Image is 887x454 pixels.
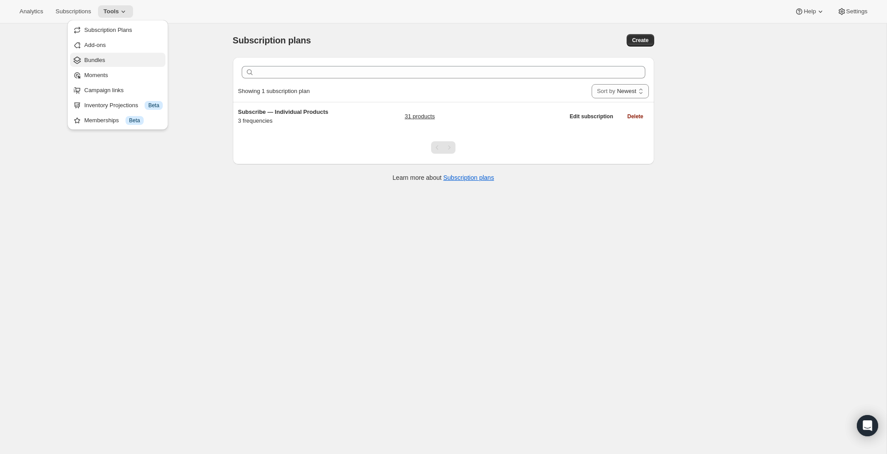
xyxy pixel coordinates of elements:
[238,109,329,115] span: Subscribe — Individual Products
[70,38,165,52] button: Add-ons
[846,8,867,15] span: Settings
[14,5,48,18] button: Analytics
[70,113,165,127] button: Memberships
[632,37,648,44] span: Create
[70,53,165,67] button: Bundles
[789,5,830,18] button: Help
[103,8,119,15] span: Tools
[431,141,455,154] nav: Pagination
[84,101,163,110] div: Inventory Projections
[55,8,91,15] span: Subscriptions
[84,72,108,78] span: Moments
[70,68,165,82] button: Moments
[832,5,873,18] button: Settings
[233,35,311,45] span: Subscription plans
[627,113,643,120] span: Delete
[129,117,140,124] span: Beta
[70,23,165,37] button: Subscription Plans
[70,83,165,97] button: Campaign links
[392,173,494,182] p: Learn more about
[627,34,654,47] button: Create
[84,116,163,125] div: Memberships
[84,57,105,63] span: Bundles
[98,5,133,18] button: Tools
[238,108,349,125] div: 3 frequencies
[70,98,165,112] button: Inventory Projections
[148,102,159,109] span: Beta
[569,113,613,120] span: Edit subscription
[238,88,310,94] span: Showing 1 subscription plan
[84,87,124,93] span: Campaign links
[443,174,494,181] a: Subscription plans
[804,8,816,15] span: Help
[20,8,43,15] span: Analytics
[84,42,106,48] span: Add-ons
[50,5,96,18] button: Subscriptions
[84,27,132,33] span: Subscription Plans
[404,112,435,121] a: 31 products
[857,415,878,436] div: Open Intercom Messenger
[622,110,648,123] button: Delete
[564,110,618,123] button: Edit subscription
